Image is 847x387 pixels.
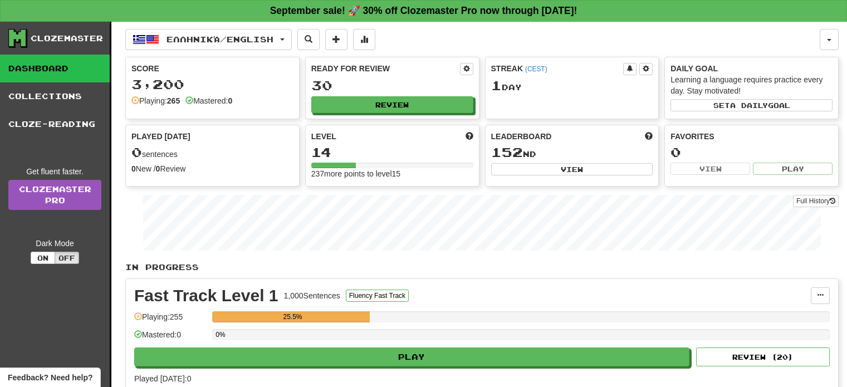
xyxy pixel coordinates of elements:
[696,347,830,366] button: Review (20)
[125,262,839,273] p: In Progress
[134,329,207,347] div: Mastered: 0
[353,29,375,50] button: More stats
[55,252,79,264] button: Off
[730,101,768,109] span: a daily
[466,131,473,142] span: Score more points to level up
[311,79,473,92] div: 30
[311,131,336,142] span: Level
[131,144,142,160] span: 0
[491,145,653,160] div: nd
[311,145,473,159] div: 14
[297,29,320,50] button: Search sentences
[670,99,833,111] button: Seta dailygoal
[131,63,293,74] div: Score
[670,74,833,96] div: Learning a language requires practice every day. Stay motivated!
[8,180,101,210] a: ClozemasterPro
[645,131,653,142] span: This week in points, UTC
[31,33,103,44] div: Clozemaster
[134,374,191,383] span: Played [DATE]: 0
[131,131,190,142] span: Played [DATE]
[185,95,232,106] div: Mastered:
[346,290,409,302] button: Fluency Fast Track
[311,168,473,179] div: 237 more points to level 15
[525,65,547,73] a: (CEST)
[131,95,180,106] div: Playing:
[670,145,833,159] div: 0
[156,164,160,173] strong: 0
[491,131,552,142] span: Leaderboard
[31,252,55,264] button: On
[125,29,292,50] button: Ελληνικά/English
[8,238,101,249] div: Dark Mode
[311,96,473,113] button: Review
[134,311,207,330] div: Playing: 255
[167,96,180,105] strong: 265
[131,164,136,173] strong: 0
[491,79,653,93] div: Day
[491,77,502,93] span: 1
[670,163,750,175] button: View
[8,166,101,177] div: Get fluent faster.
[134,287,278,304] div: Fast Track Level 1
[216,311,370,322] div: 25.5%
[167,35,273,44] span: Ελληνικά / English
[228,96,232,105] strong: 0
[793,195,839,207] button: Full History
[491,163,653,175] button: View
[131,163,293,174] div: New / Review
[131,145,293,160] div: sentences
[325,29,347,50] button: Add sentence to collection
[284,290,340,301] div: 1,000 Sentences
[134,347,689,366] button: Play
[753,163,833,175] button: Play
[491,63,624,74] div: Streak
[8,372,92,383] span: Open feedback widget
[131,77,293,91] div: 3,200
[670,63,833,74] div: Daily Goal
[491,144,523,160] span: 152
[311,63,460,74] div: Ready for Review
[670,131,833,142] div: Favorites
[270,5,577,16] strong: September sale! 🚀 30% off Clozemaster Pro now through [DATE]!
